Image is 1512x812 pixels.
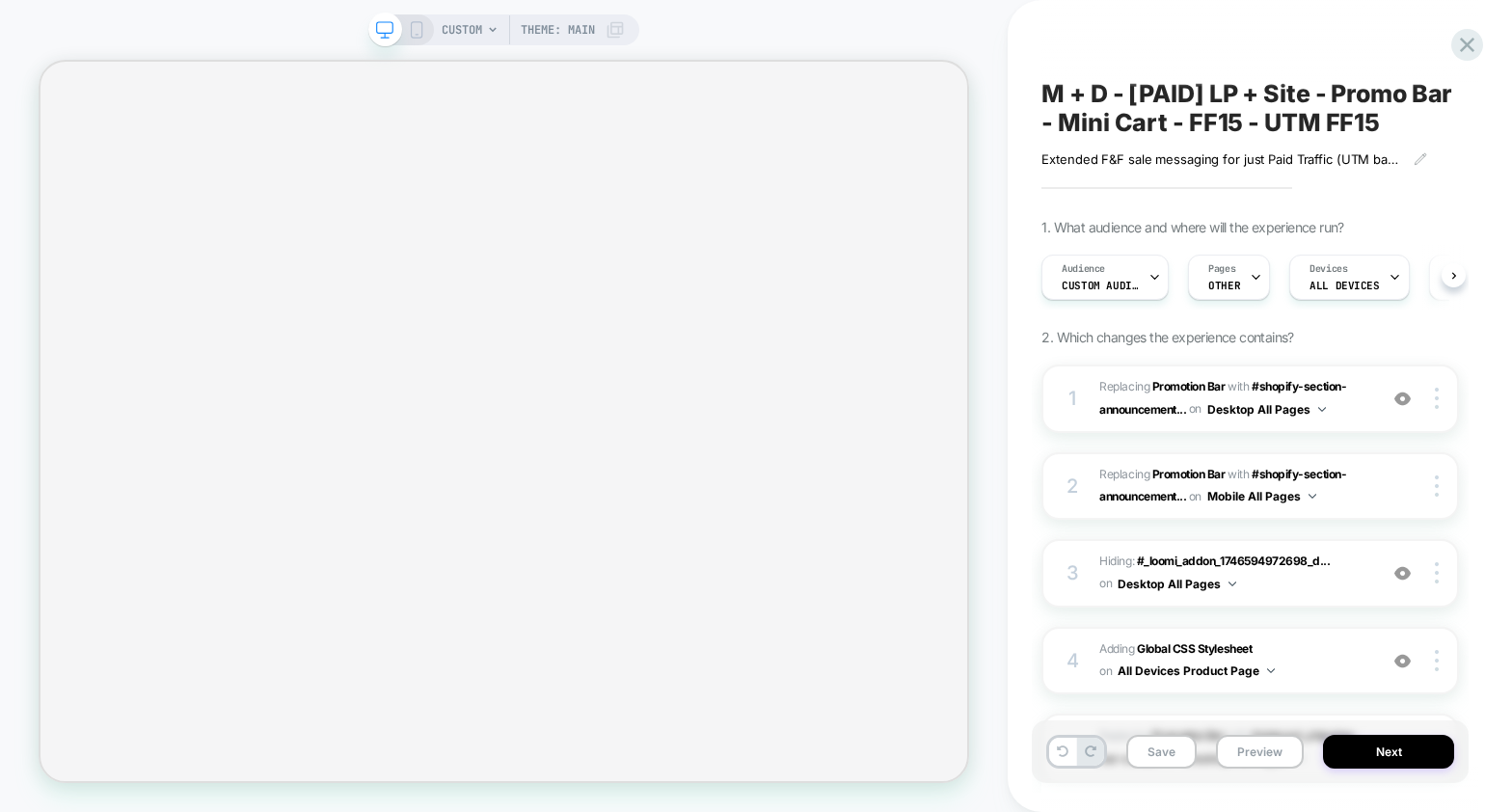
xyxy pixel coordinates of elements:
[1062,279,1139,292] span: Custom Audience
[1063,555,1082,590] div: 3
[1189,398,1201,420] span: on
[1435,388,1439,409] img: close
[1099,467,1225,481] span: Replacing
[1041,219,1343,235] span: 1. What audience and where will the experience run?
[1318,407,1326,412] img: down arrow
[1063,381,1082,416] div: 1
[1041,79,1459,137] span: M + D - [PAID] LP + Site - Promo Bar - Mini Cart - FF15 - UTM FF15
[1118,572,1236,596] button: Desktop All Pages
[1435,562,1439,583] img: close
[1152,467,1226,481] b: Promotion Bar
[1449,262,1487,276] span: Trigger
[1309,494,1316,499] img: down arrow
[1394,653,1411,669] img: crossed eye
[1099,661,1112,682] span: on
[1228,467,1249,481] span: WITH
[442,14,482,45] span: CUSTOM
[1267,668,1275,673] img: down arrow
[521,14,595,45] span: Theme: MAIN
[1137,554,1331,568] span: #_loomi_addon_1746594972698_d...
[1208,279,1240,292] span: OTHER
[1309,279,1379,292] span: ALL DEVICES
[1216,735,1304,769] button: Preview
[1207,397,1326,421] button: Desktop All Pages
[1099,638,1367,684] span: Adding
[1152,379,1226,393] b: Promotion Bar
[1394,391,1411,407] img: crossed eye
[1228,379,1249,393] span: WITH
[1126,735,1197,769] button: Save
[1099,551,1367,596] span: Hiding :
[1041,329,1293,345] span: 2. Which changes the experience contains?
[1137,641,1252,656] b: Global CSS Stylesheet
[1062,262,1105,276] span: Audience
[1435,650,1439,671] img: close
[1099,467,1346,503] span: #shopify-section-announcement...
[1323,735,1454,769] button: Next
[1207,484,1316,508] button: Mobile All Pages
[1041,151,1399,167] span: Extended F&F sale messaging for just Paid Traffic (UTM based targeting on key LPs)
[1228,582,1236,586] img: down arrow
[1063,643,1082,678] div: 4
[1063,469,1082,503] div: 2
[1118,659,1275,683] button: All Devices Product Page
[1099,379,1225,393] span: Replacing
[1435,475,1439,497] img: close
[1208,262,1235,276] span: Pages
[1309,262,1347,276] span: Devices
[1394,565,1411,582] img: crossed eye
[1189,486,1201,507] span: on
[1099,573,1112,594] span: on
